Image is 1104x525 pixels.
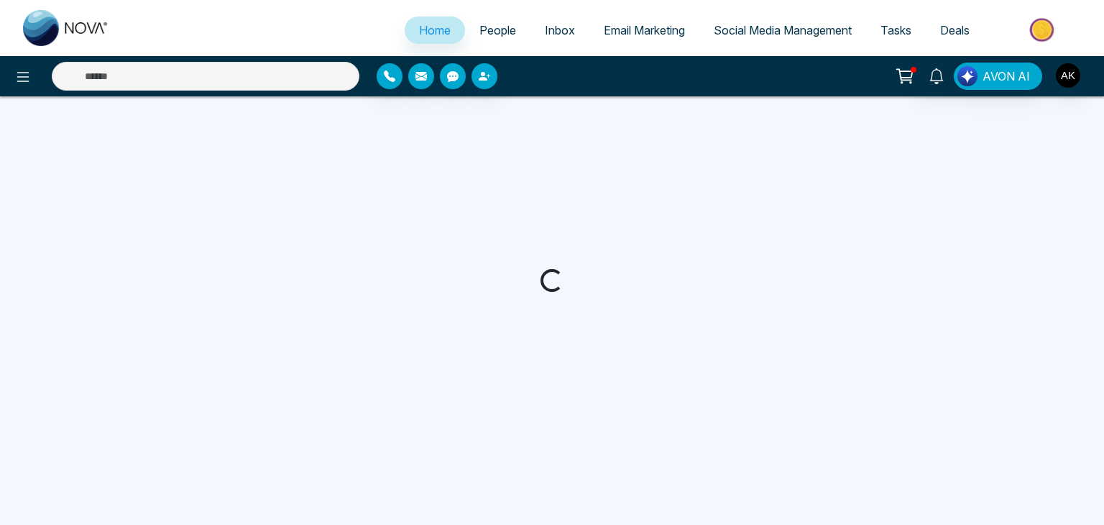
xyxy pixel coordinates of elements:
img: Lead Flow [957,66,977,86]
img: User Avatar [1056,63,1080,88]
span: Email Marketing [604,23,685,37]
img: Market-place.gif [991,14,1095,46]
button: AVON AI [954,63,1042,90]
span: Deals [940,23,970,37]
span: AVON AI [983,68,1030,85]
img: Nova CRM Logo [23,10,109,46]
a: People [465,17,530,44]
a: Email Marketing [589,17,699,44]
a: Deals [926,17,984,44]
a: Home [405,17,465,44]
span: Social Media Management [714,23,852,37]
span: People [479,23,516,37]
span: Home [419,23,451,37]
a: Tasks [866,17,926,44]
span: Tasks [880,23,911,37]
a: Inbox [530,17,589,44]
a: Social Media Management [699,17,866,44]
span: Inbox [545,23,575,37]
